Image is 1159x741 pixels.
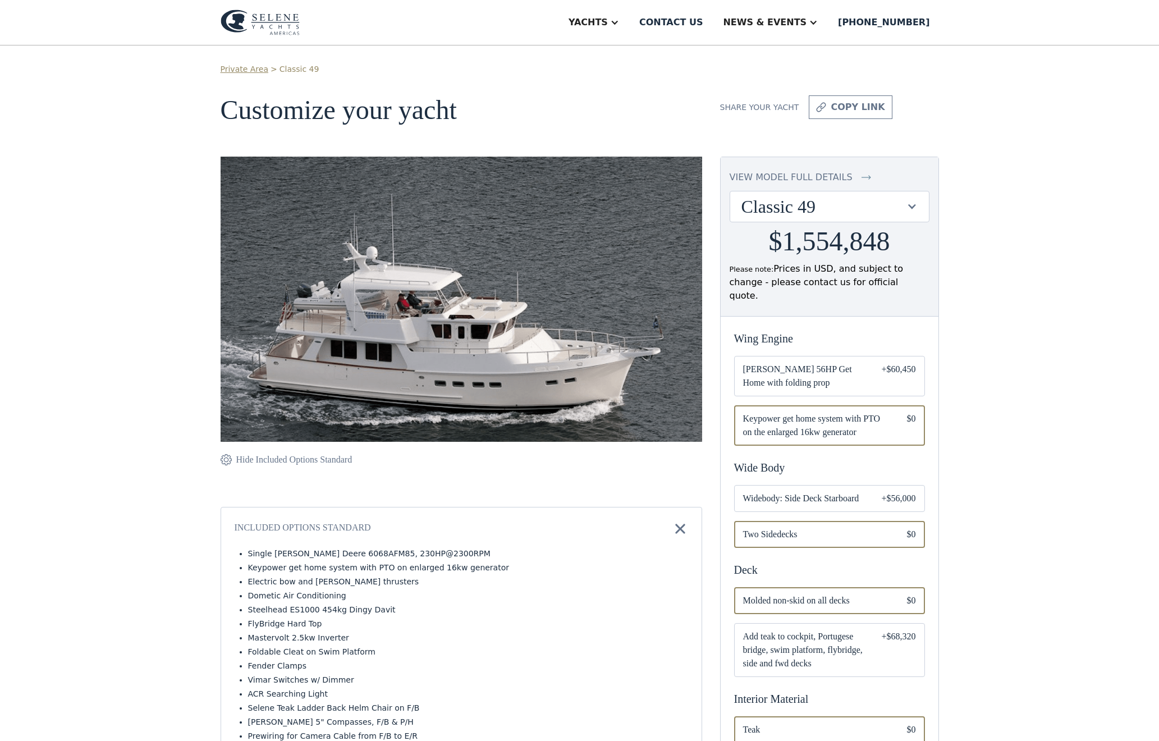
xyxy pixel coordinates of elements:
[734,690,925,707] div: Interior Material
[248,562,688,574] li: Keypower get home system with PTO on enlarged 16kw generator
[248,576,688,588] li: Electric bow and [PERSON_NAME] thrusters
[248,660,688,672] li: Fender Clamps
[248,674,688,686] li: Vimar Switches w/ Dimmer
[248,548,688,560] li: Single [PERSON_NAME] Deere 6068AFM85, 230HP@2300RPM
[907,594,916,607] div: $0
[221,453,352,466] a: Hide Included Options Standard
[248,604,688,616] li: Steelhead ES1000 454kg Dingy Davit
[248,646,688,658] li: Foldable Cleat on Swim Platform
[280,63,319,75] a: Classic 49
[881,492,915,505] div: +$56,000
[907,412,916,439] div: $0
[730,265,774,273] span: Please note:
[838,16,929,29] div: [PHONE_NUMBER]
[639,16,703,29] div: Contact us
[743,492,864,505] span: Widebody: Side Deck Starboard
[730,171,853,184] div: view model full details
[743,412,889,439] span: Keypower get home system with PTO on the enlarged 16kw generator
[248,702,688,714] li: Selene Teak Ladder Back Helm Chair on F/B
[730,262,929,303] div: Prices in USD, and subject to change - please contact us for official quote.
[730,191,929,222] div: Classic 49
[816,100,826,114] img: icon
[236,453,352,466] div: Hide Included Options Standard
[881,363,915,390] div: +$60,450
[862,171,871,184] img: icon
[743,630,864,670] span: Add teak to cockpit, Portugese bridge, swim platform, flybridge, side and fwd decks
[248,688,688,700] li: ACR Searching Light
[769,227,890,257] h2: $1,554,848
[831,100,885,114] div: copy link
[907,723,916,737] div: $0
[221,453,232,466] img: icon
[248,632,688,644] li: Mastervolt 2.5kw Inverter
[734,330,925,347] div: Wing Engine
[271,63,277,75] div: >
[730,171,929,184] a: view model full details
[235,521,371,537] div: Included Options Standard
[743,594,889,607] span: Molded non-skid on all decks
[221,63,268,75] a: Private Area
[741,196,906,217] div: Classic 49
[248,716,688,728] li: [PERSON_NAME] 5" Compasses, F/B & P/H
[881,630,915,670] div: +$68,320
[221,10,300,35] img: logo
[723,16,807,29] div: News & EVENTS
[248,590,688,602] li: Dometic Air Conditioning
[907,528,916,541] div: $0
[734,459,925,476] div: Wide Body
[248,618,688,630] li: FlyBridge Hard Top
[809,95,892,119] a: copy link
[743,528,889,541] span: Two Sidedecks
[672,521,688,537] img: icon
[743,363,864,390] span: [PERSON_NAME] 56HP Get Home with folding prop
[743,723,889,737] span: Teak
[734,561,925,578] div: Deck
[569,16,608,29] div: Yachts
[720,102,799,113] div: Share your yacht
[221,95,702,125] h1: Customize your yacht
